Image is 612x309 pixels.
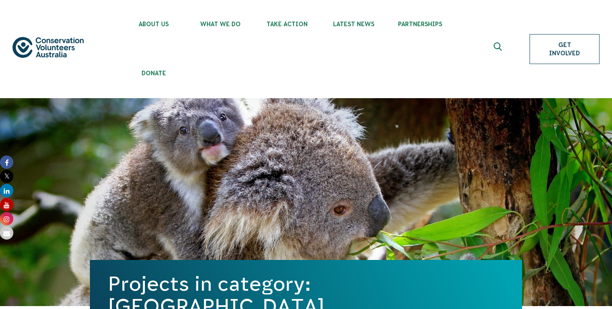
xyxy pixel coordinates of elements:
[489,39,509,59] button: Expand search box Close search box
[494,42,504,56] span: Expand search box
[120,70,187,77] span: Donate
[120,21,187,27] span: About Us
[387,21,453,27] span: Partnerships
[320,21,387,27] span: Latest News
[12,37,84,58] img: logo.svg
[187,21,254,27] span: What We Do
[530,34,600,64] a: Get Involved
[254,21,320,27] span: Take Action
